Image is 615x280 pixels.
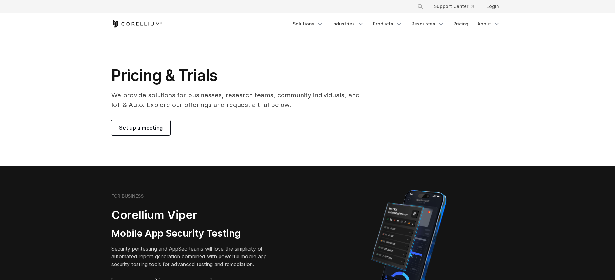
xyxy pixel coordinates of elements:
div: Navigation Menu [289,18,504,30]
a: Resources [407,18,448,30]
a: Industries [328,18,368,30]
h1: Pricing & Trials [111,66,369,85]
h6: FOR BUSINESS [111,193,144,199]
h3: Mobile App Security Testing [111,227,277,240]
p: Security pentesting and AppSec teams will love the simplicity of automated report generation comb... [111,245,277,268]
a: About [474,18,504,30]
a: Corellium Home [111,20,163,28]
h2: Corellium Viper [111,208,277,222]
div: Navigation Menu [409,1,504,12]
a: Set up a meeting [111,120,170,135]
button: Search [415,1,426,12]
a: Products [369,18,406,30]
a: Pricing [449,18,472,30]
a: Solutions [289,18,327,30]
span: Set up a meeting [119,124,163,132]
p: We provide solutions for businesses, research teams, community individuals, and IoT & Auto. Explo... [111,90,369,110]
a: Support Center [429,1,479,12]
a: Login [481,1,504,12]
